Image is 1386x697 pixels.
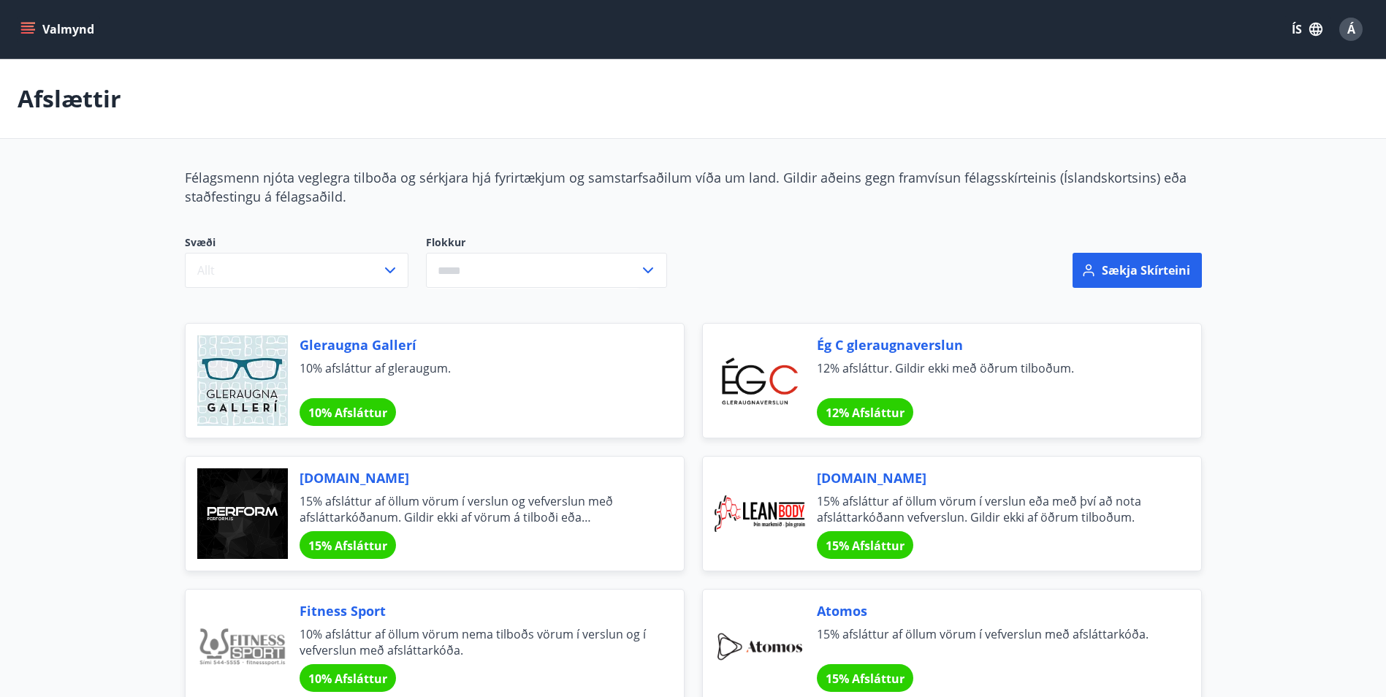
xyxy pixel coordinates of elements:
[1347,21,1355,37] span: Á
[817,601,1166,620] span: Atomos
[1073,253,1202,288] button: Sækja skírteini
[300,360,649,392] span: 10% afsláttur af gleraugum.
[300,493,649,525] span: 15% afsláttur af öllum vörum í verslun og vefverslun með afsláttarkóðanum. Gildir ekki af vörum á...
[817,626,1166,658] span: 15% afsláttur af öllum vörum í vefverslun með afsláttarkóða.
[300,335,649,354] span: Gleraugna Gallerí
[18,16,100,42] button: menu
[817,335,1166,354] span: Ég C gleraugnaverslun
[300,468,649,487] span: [DOMAIN_NAME]
[185,235,408,253] span: Svæði
[826,405,905,421] span: 12% Afsláttur
[300,626,649,658] span: 10% afsláttur af öllum vörum nema tilboðs vörum í verslun og í vefverslun með afsláttarkóða.
[817,360,1166,392] span: 12% afsláttur. Gildir ekki með öðrum tilboðum.
[826,671,905,687] span: 15% Afsláttur
[308,671,387,687] span: 10% Afsláttur
[185,169,1187,205] span: Félagsmenn njóta veglegra tilboða og sérkjara hjá fyrirtækjum og samstarfsaðilum víða um land. Gi...
[1333,12,1368,47] button: Á
[197,262,215,278] span: Allt
[308,538,387,554] span: 15% Afsláttur
[426,235,667,250] label: Flokkur
[817,468,1166,487] span: [DOMAIN_NAME]
[1284,16,1330,42] button: ÍS
[308,405,387,421] span: 10% Afsláttur
[300,601,649,620] span: Fitness Sport
[18,83,121,115] p: Afslættir
[826,538,905,554] span: 15% Afsláttur
[817,493,1166,525] span: 15% afsláttur af öllum vörum í verslun eða með því að nota afsláttarkóðann vefverslun. Gildir ekk...
[185,253,408,288] button: Allt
